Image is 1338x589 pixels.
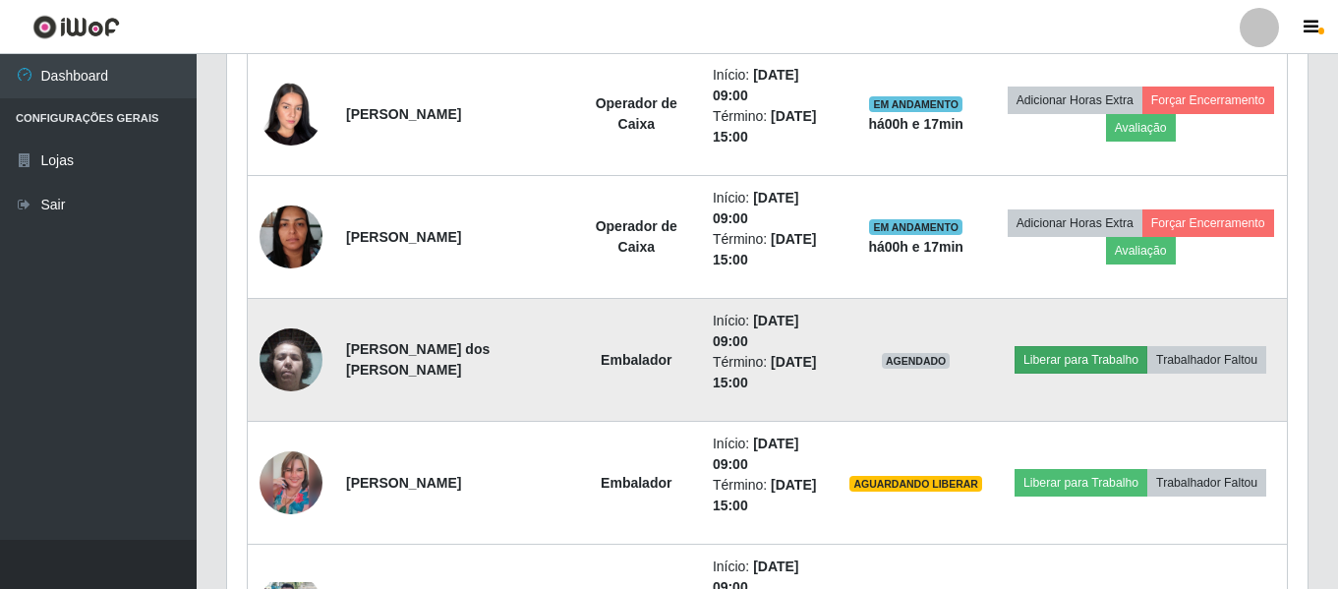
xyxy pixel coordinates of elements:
span: EM ANDAMENTO [869,96,962,112]
li: Término: [713,229,826,270]
span: AGUARDANDO LIBERAR [849,476,982,492]
span: AGENDADO [882,353,951,369]
button: Avaliação [1106,114,1176,142]
button: Adicionar Horas Extra [1008,209,1142,237]
strong: Operador de Caixa [596,95,677,132]
button: Trabalhador Faltou [1147,346,1266,374]
time: [DATE] 09:00 [713,190,799,226]
strong: Embalador [601,352,671,368]
li: Término: [713,106,826,147]
img: 1742821010159.jpeg [260,72,322,155]
strong: Operador de Caixa [596,218,677,255]
strong: [PERSON_NAME] [346,229,461,245]
li: Início: [713,188,826,229]
li: Término: [713,352,826,393]
strong: [PERSON_NAME] [346,475,461,491]
img: 1751659214468.jpeg [260,195,322,278]
time: [DATE] 09:00 [713,313,799,349]
strong: há 00 h e 17 min [868,116,963,132]
img: 1753388876118.jpeg [260,451,322,514]
button: Avaliação [1106,237,1176,265]
button: Trabalhador Faltou [1147,469,1266,497]
li: Início: [713,311,826,352]
li: Início: [713,65,826,106]
span: EM ANDAMENTO [869,219,962,235]
strong: há 00 h e 17 min [868,239,963,255]
img: 1657575579568.jpeg [260,318,322,401]
li: Término: [713,475,826,516]
strong: [PERSON_NAME] dos [PERSON_NAME] [346,341,490,378]
time: [DATE] 09:00 [713,67,799,103]
button: Liberar para Trabalho [1015,469,1147,497]
button: Forçar Encerramento [1142,87,1274,114]
strong: Embalador [601,475,671,491]
time: [DATE] 09:00 [713,436,799,472]
button: Liberar para Trabalho [1015,346,1147,374]
li: Início: [713,434,826,475]
strong: [PERSON_NAME] [346,106,461,122]
button: Adicionar Horas Extra [1008,87,1142,114]
button: Forçar Encerramento [1142,209,1274,237]
img: CoreUI Logo [32,15,120,39]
